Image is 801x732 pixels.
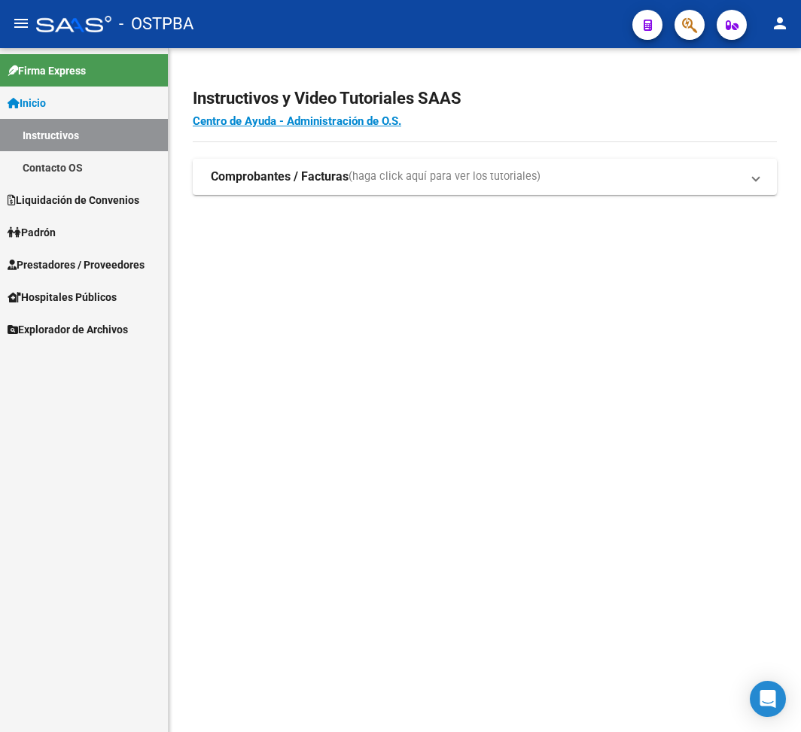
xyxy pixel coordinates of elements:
[771,14,789,32] mat-icon: person
[211,169,349,185] strong: Comprobantes / Facturas
[193,84,777,113] h2: Instructivos y Video Tutoriales SAAS
[8,289,117,305] span: Hospitales Públicos
[8,224,56,241] span: Padrón
[119,8,193,41] span: - OSTPBA
[8,62,86,79] span: Firma Express
[8,257,145,273] span: Prestadores / Proveedores
[193,159,777,195] mat-expansion-panel-header: Comprobantes / Facturas(haga click aquí para ver los tutoriales)
[750,681,786,717] div: Open Intercom Messenger
[349,169,541,185] span: (haga click aquí para ver los tutoriales)
[8,95,46,111] span: Inicio
[8,192,139,208] span: Liquidación de Convenios
[193,114,401,128] a: Centro de Ayuda - Administración de O.S.
[12,14,30,32] mat-icon: menu
[8,321,128,338] span: Explorador de Archivos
